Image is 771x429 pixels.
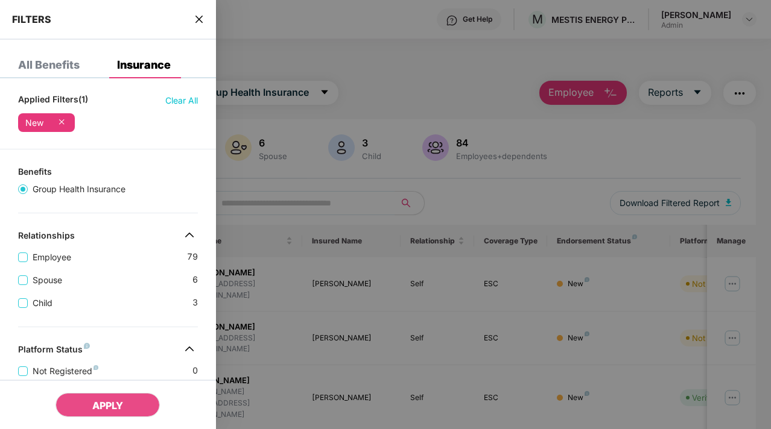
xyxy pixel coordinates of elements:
[28,296,57,310] span: Child
[187,250,198,264] span: 79
[56,393,160,417] button: APPLY
[180,225,199,245] img: svg+xml;base64,PHN2ZyB4bWxucz0iaHR0cDovL3d3dy53My5vcmcvMjAwMC9zdmciIHdpZHRoPSIzMiIgaGVpZ2h0PSIzMi...
[28,251,76,264] span: Employee
[117,59,171,71] div: Insurance
[180,339,199,359] img: svg+xml;base64,PHN2ZyB4bWxucz0iaHR0cDovL3d3dy53My5vcmcvMjAwMC9zdmciIHdpZHRoPSIzMiIgaGVpZ2h0PSIzMi...
[12,13,51,25] span: FILTERS
[18,230,75,245] div: Relationships
[25,118,43,128] div: New
[192,364,198,378] span: 0
[192,296,198,310] span: 3
[18,59,80,71] div: All Benefits
[18,94,88,107] span: Applied Filters(1)
[28,365,103,378] span: Not Registered
[192,273,198,287] span: 6
[84,343,90,349] img: svg+xml;base64,PHN2ZyB4bWxucz0iaHR0cDovL3d3dy53My5vcmcvMjAwMC9zdmciIHdpZHRoPSI4IiBoZWlnaHQ9IjgiIH...
[94,365,98,370] img: svg+xml;base64,PHN2ZyB4bWxucz0iaHR0cDovL3d3dy53My5vcmcvMjAwMC9zdmciIHdpZHRoPSI4IiBoZWlnaHQ9IjgiIH...
[18,344,90,359] div: Platform Status
[28,274,67,287] span: Spouse
[92,399,123,412] span: APPLY
[194,13,204,25] span: close
[28,183,130,196] span: Group Health Insurance
[165,94,198,107] span: Clear All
